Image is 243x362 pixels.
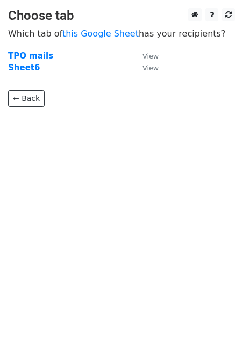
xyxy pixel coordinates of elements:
a: View [132,63,159,73]
a: this Google Sheet [62,28,139,39]
h3: Choose tab [8,8,235,24]
small: View [142,64,159,72]
a: View [132,51,159,61]
p: Which tab of has your recipients? [8,28,235,39]
small: View [142,52,159,60]
a: TPO mails [8,51,53,61]
a: Sheet6 [8,63,40,73]
a: ← Back [8,90,45,107]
